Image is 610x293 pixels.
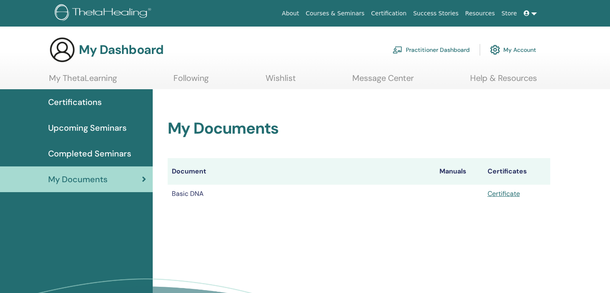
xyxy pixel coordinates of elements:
[168,158,436,185] th: Document
[352,73,414,89] a: Message Center
[393,46,403,54] img: chalkboard-teacher.svg
[79,42,163,57] h3: My Dashboard
[48,122,127,134] span: Upcoming Seminars
[48,173,107,186] span: My Documents
[168,185,436,203] td: Basic DNA
[49,37,76,63] img: generic-user-icon.jpg
[49,73,117,89] a: My ThetaLearning
[278,6,302,21] a: About
[462,6,498,21] a: Resources
[48,147,131,160] span: Completed Seminars
[498,6,520,21] a: Store
[490,43,500,57] img: cog.svg
[490,41,536,59] a: My Account
[48,96,102,108] span: Certifications
[410,6,462,21] a: Success Stories
[55,4,154,23] img: logo.png
[368,6,410,21] a: Certification
[470,73,537,89] a: Help & Resources
[168,119,551,138] h2: My Documents
[488,189,520,198] a: Certificate
[393,41,470,59] a: Practitioner Dashboard
[483,158,550,185] th: Certificates
[266,73,296,89] a: Wishlist
[303,6,368,21] a: Courses & Seminars
[435,158,483,185] th: Manuals
[173,73,209,89] a: Following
